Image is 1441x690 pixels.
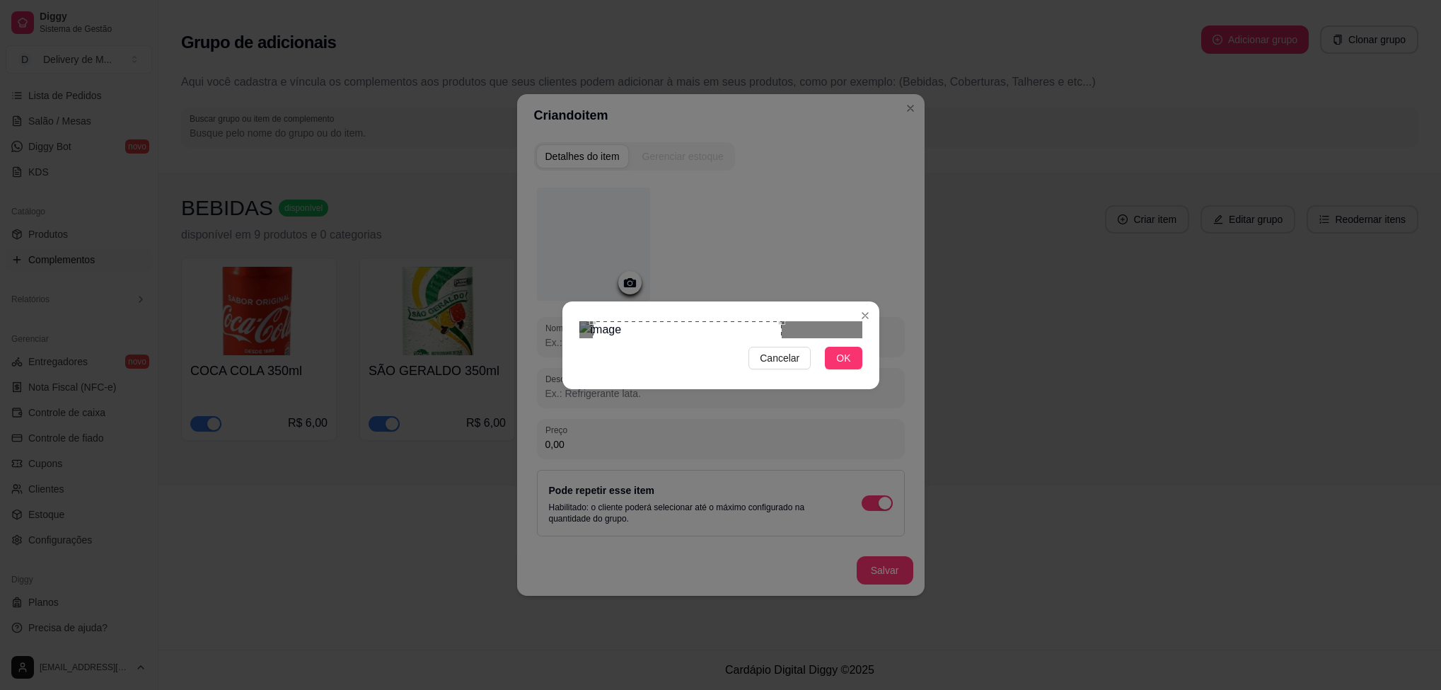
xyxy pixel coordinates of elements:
button: OK [825,347,862,369]
span: Cancelar [760,350,799,366]
span: OK [836,350,850,366]
img: image [579,321,862,338]
div: Use the arrow keys to move the crop selection area [593,321,782,510]
button: Cancelar [748,347,811,369]
button: Close [854,304,876,327]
